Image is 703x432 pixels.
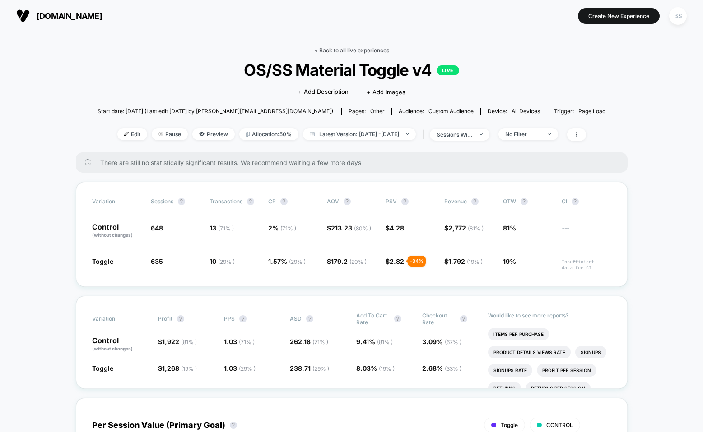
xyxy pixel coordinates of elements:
[394,315,401,322] button: ?
[480,133,483,135] img: end
[177,315,184,322] button: ?
[92,364,113,372] span: Toggle
[123,60,580,79] span: OS/SS Material Toggle v4
[16,9,30,23] img: Visually logo
[488,312,611,319] p: Would like to see more reports?
[158,364,197,372] span: $
[548,133,551,135] img: end
[280,198,288,205] button: ?
[344,198,351,205] button: ?
[230,422,237,429] button: ?
[669,7,687,25] div: BS
[666,7,689,25] button: BS
[239,315,247,322] button: ?
[349,108,385,115] div: Pages:
[386,224,404,232] span: $
[537,364,596,377] li: Profit Per Session
[448,257,483,265] span: 1,792
[488,382,521,395] li: Returns
[210,224,234,232] span: 13
[420,128,430,141] span: |
[512,108,540,115] span: all devices
[327,224,371,232] span: $
[379,365,395,372] span: ( 19 % )
[422,338,461,345] span: 3.09 %
[162,364,197,372] span: 1,268
[460,315,467,322] button: ?
[377,339,393,345] span: ( 81 % )
[428,108,474,115] span: Custom Audience
[503,257,516,265] span: 19%
[503,198,553,205] span: OTW
[422,312,456,326] span: Checkout Rate
[444,198,467,205] span: Revenue
[239,128,298,140] span: Allocation: 50%
[327,257,367,265] span: $
[268,224,296,232] span: 2 %
[224,315,235,322] span: PPS
[303,128,416,140] span: Latest Version: [DATE] - [DATE]
[437,65,459,75] p: LIVE
[92,198,142,205] span: Variation
[151,257,163,265] span: 635
[480,108,547,115] span: Device:
[488,364,532,377] li: Signups Rate
[370,108,385,115] span: other
[367,88,405,96] span: + Add Images
[401,198,409,205] button: ?
[554,108,605,115] div: Trigger:
[289,258,306,265] span: ( 29 % )
[578,8,660,24] button: Create New Experience
[488,346,571,358] li: Product Details Views Rate
[92,257,113,265] span: Toggle
[312,339,328,345] span: ( 71 % )
[100,159,610,166] span: There are still no statistically significant results. We recommend waiting a few more days
[562,198,611,205] span: CI
[386,198,397,205] span: PSV
[178,198,185,205] button: ?
[14,9,105,23] button: [DOMAIN_NAME]
[386,257,404,265] span: $
[445,365,461,372] span: ( 33 % )
[218,258,235,265] span: ( 29 % )
[408,256,426,267] div: - 34 %
[444,257,483,265] span: $
[437,131,473,138] div: sessions with impression
[390,224,404,232] span: 4.28
[162,338,197,345] span: 1,922
[37,11,102,21] span: [DOMAIN_NAME]
[526,382,591,395] li: Returns Per Session
[246,132,250,137] img: rebalance
[471,198,479,205] button: ?
[331,257,367,265] span: 179.2
[445,339,461,345] span: ( 67 % )
[356,338,393,345] span: 9.41 %
[151,198,173,205] span: Sessions
[117,128,147,140] span: Edit
[312,365,329,372] span: ( 29 % )
[98,108,333,115] span: Start date: [DATE] (Last edit [DATE] by [PERSON_NAME][EMAIL_ADDRESS][DOMAIN_NAME])
[239,365,256,372] span: ( 29 % )
[92,346,133,351] span: (without changes)
[290,315,302,322] span: ASD
[575,346,606,358] li: Signups
[247,198,254,205] button: ?
[92,312,142,326] span: Variation
[448,224,484,232] span: 2,772
[290,364,329,372] span: 238.71
[578,108,605,115] span: Page Load
[158,315,172,322] span: Profit
[546,422,573,428] span: CONTROL
[327,198,339,205] span: AOV
[290,338,328,345] span: 262.18
[399,108,474,115] div: Audience:
[406,133,409,135] img: end
[210,198,242,205] span: Transactions
[488,328,549,340] li: Items Per Purchase
[562,259,611,271] span: Insufficient data for CI
[468,225,484,232] span: ( 81 % )
[224,364,256,372] span: 1.03
[92,223,142,239] p: Control
[467,258,483,265] span: ( 19 % )
[224,338,255,345] span: 1.03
